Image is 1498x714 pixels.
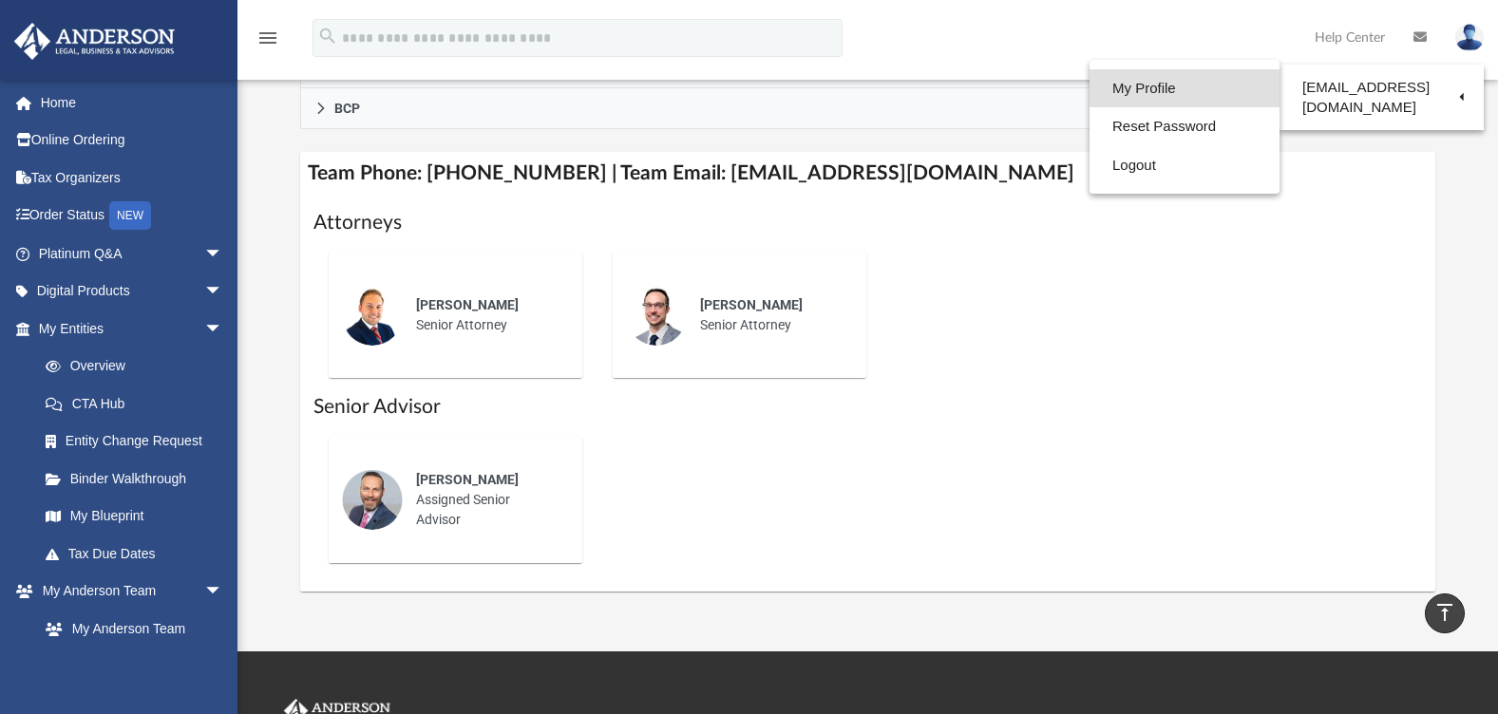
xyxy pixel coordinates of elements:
img: thumbnail [342,285,403,346]
a: Digital Productsarrow_drop_down [13,272,252,310]
a: Entity Change Request [27,423,252,460]
span: arrow_drop_down [204,310,242,348]
span: [PERSON_NAME] [416,472,519,487]
img: Anderson Advisors Platinum Portal [9,23,180,60]
a: My Blueprint [27,498,242,535]
h4: Team Phone: [PHONE_NUMBER] | Team Email: [EMAIL_ADDRESS][DOMAIN_NAME] [300,152,1434,195]
div: NEW [109,201,151,230]
a: Reset Password [1090,107,1280,146]
a: Online Ordering [13,122,252,160]
a: CTA Hub [27,385,252,423]
h1: Senior Advisor [313,393,1421,421]
a: My Profile [1090,69,1280,108]
div: Senior Attorney [687,282,853,348]
a: BCP [300,88,1434,129]
a: Home [13,84,252,122]
a: My Entitiesarrow_drop_down [13,310,252,348]
span: arrow_drop_down [204,272,242,311]
div: Assigned Senior Advisor [403,457,569,543]
a: [EMAIL_ADDRESS][DOMAIN_NAME] [1280,69,1484,125]
i: vertical_align_top [1433,601,1456,624]
span: BCP [334,102,360,115]
span: [PERSON_NAME] [700,297,803,312]
a: Logout [1090,146,1280,185]
h1: Attorneys [313,209,1421,236]
a: My Anderson Team [27,610,233,648]
span: [PERSON_NAME] [416,297,519,312]
img: thumbnail [626,285,687,346]
a: Tax Organizers [13,159,252,197]
a: My Anderson Teamarrow_drop_down [13,573,242,611]
a: Platinum Q&Aarrow_drop_down [13,235,252,272]
a: vertical_align_top [1425,593,1465,633]
a: Order StatusNEW [13,197,252,235]
div: Senior Attorney [403,282,569,348]
span: arrow_drop_down [204,573,242,611]
a: Binder Walkthrough [27,460,252,498]
span: arrow_drop_down [204,235,242,273]
a: Overview [27,348,252,385]
img: User Pic [1455,24,1484,51]
i: menu [256,27,279,49]
i: search [317,26,338,47]
a: Anderson System [27,648,242,686]
a: menu [256,36,279,49]
a: Tax Due Dates [27,535,252,573]
img: thumbnail [342,469,403,530]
